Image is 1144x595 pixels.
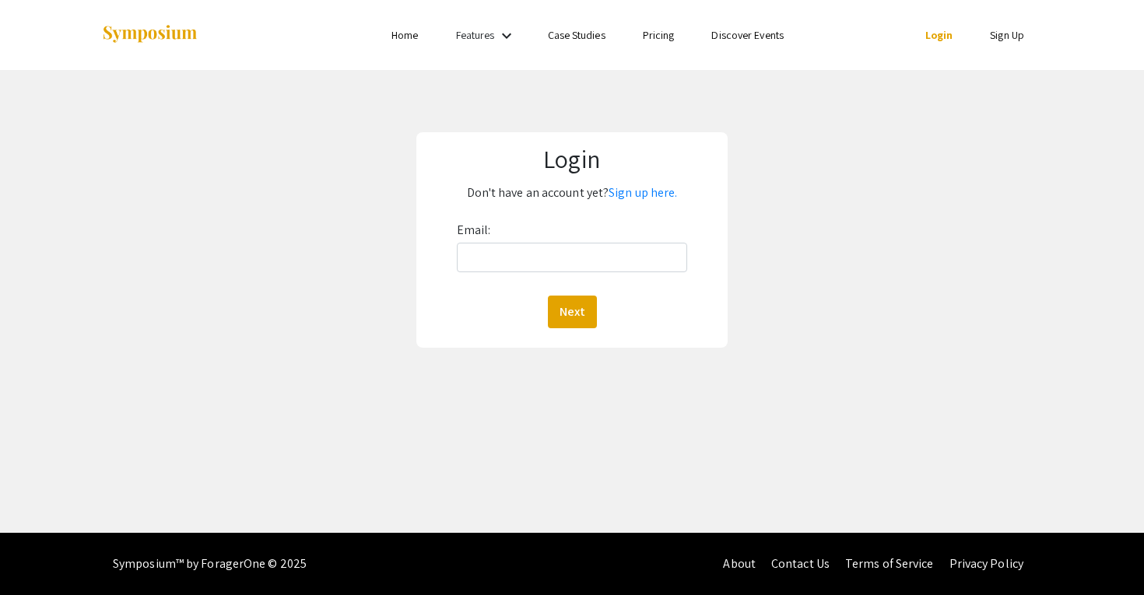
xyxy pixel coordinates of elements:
mat-icon: Expand Features list [497,26,516,45]
a: Pricing [643,28,675,42]
img: Symposium by ForagerOne [101,24,198,45]
a: Discover Events [711,28,784,42]
a: Home [391,28,418,42]
a: Case Studies [548,28,605,42]
a: Sign Up [990,28,1024,42]
a: Terms of Service [845,555,934,572]
div: Symposium™ by ForagerOne © 2025 [113,533,307,595]
label: Email: [457,218,491,243]
a: Contact Us [771,555,830,572]
a: Features [456,28,495,42]
a: About [723,555,756,572]
p: Don't have an account yet? [428,180,717,205]
a: Sign up here. [609,184,677,201]
h1: Login [428,144,717,173]
a: Privacy Policy [949,555,1023,572]
a: Login [925,28,953,42]
button: Next [548,296,597,328]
